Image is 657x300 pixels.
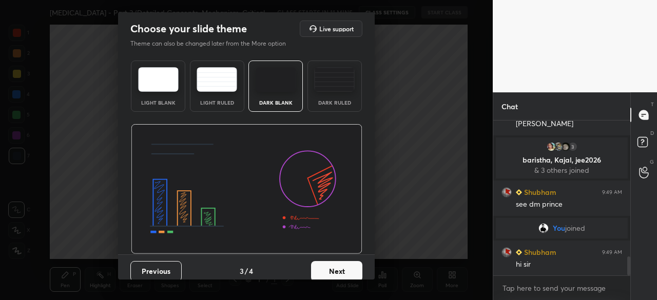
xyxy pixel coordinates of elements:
button: Previous [130,261,182,282]
span: joined [565,224,585,232]
img: darkThemeBanner.d06ce4a2.svg [131,124,362,254]
p: Theme can also be changed later from the More option [130,39,297,48]
h4: / [245,266,248,276]
h4: 4 [249,266,253,276]
img: Learner_Badge_beginner_1_8b307cf2a0.svg [516,189,522,195]
p: & 3 others joined [502,166,622,174]
div: [PERSON_NAME] [516,119,622,129]
h6: Shubham [522,247,556,257]
div: hi sir [516,259,622,270]
p: baristha, Kajal, jee2026 [502,156,622,164]
p: G [650,158,654,166]
div: see dm prince [516,199,622,210]
img: lightRuledTheme.5fabf969.svg [197,67,237,92]
div: 9:49 AM [602,189,622,195]
img: dd3941f746e042a7aa950406bbbadb39.jpg [561,142,571,152]
div: Dark Ruled [314,100,355,105]
button: Next [311,261,362,282]
img: darkTheme.f0cc69e5.svg [256,67,296,92]
span: You [553,224,565,232]
img: lightTheme.e5ed3b09.svg [138,67,179,92]
div: Light Blank [138,100,179,105]
div: 9:49 AM [602,249,622,255]
h4: 3 [240,266,244,276]
h6: Shubham [522,187,556,197]
p: D [650,129,654,137]
img: Learner_Badge_beginner_1_8b307cf2a0.svg [516,249,522,255]
img: ab04c598e4204a44b5a784646aaf9c50.jpg [538,223,549,233]
p: T [651,101,654,108]
h2: Choose your slide theme [130,22,247,35]
div: 3 [568,142,578,152]
img: b562f01148634fe6b67db7f0d870f11e.jpg [501,187,512,197]
img: b562f01148634fe6b67db7f0d870f11e.jpg [501,247,512,257]
img: darkRuledTheme.de295e13.svg [314,67,355,92]
div: Light Ruled [197,100,238,105]
div: grid [493,121,630,276]
img: 59958b70980e4f8ab8ae464a21aa8390.png [546,142,556,152]
img: 9739d61f4fc945d39a7f9c9f3d0c6822.jpg [553,142,564,152]
h5: Live support [319,26,354,32]
div: Dark Blank [255,100,296,105]
p: Chat [493,93,526,120]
